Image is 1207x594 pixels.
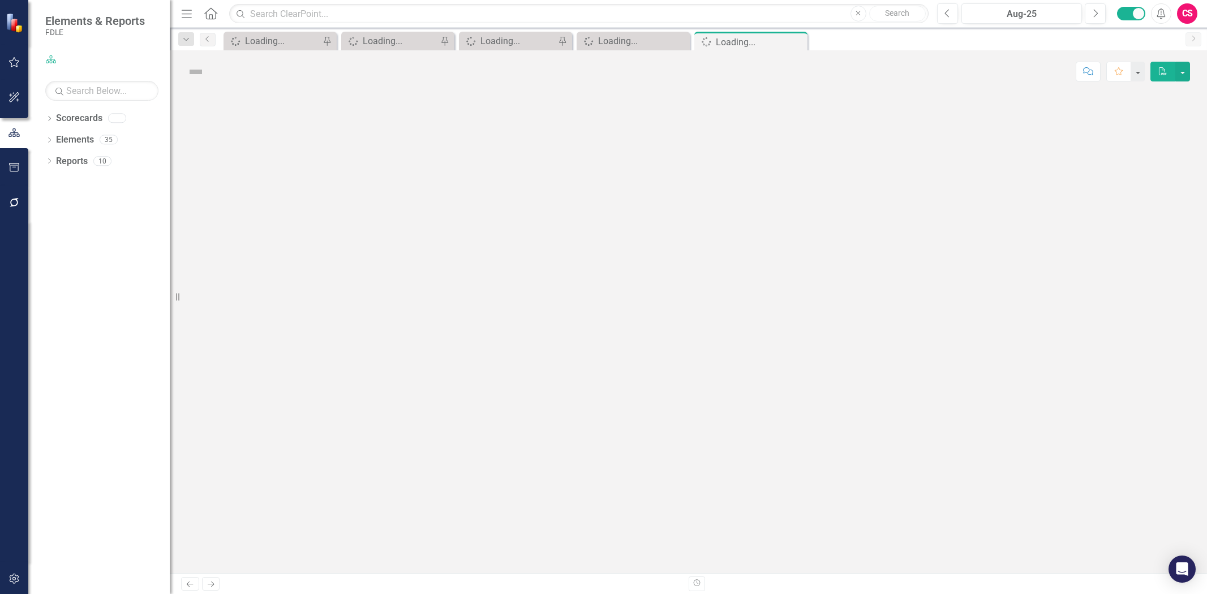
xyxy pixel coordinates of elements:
a: Loading... [579,34,687,48]
div: 10 [93,156,111,166]
a: Loading... [462,34,555,48]
div: Loading... [245,34,320,48]
button: CS [1177,3,1197,24]
a: Loading... [344,34,437,48]
div: Loading... [716,35,805,49]
button: Aug-25 [961,3,1082,24]
a: Loading... [226,34,320,48]
div: Open Intercom Messenger [1169,556,1196,583]
img: Not Defined [187,63,205,81]
span: Search [885,8,909,18]
a: Reports [56,155,88,168]
a: Scorecards [56,112,102,125]
input: Search Below... [45,81,158,101]
img: ClearPoint Strategy [6,13,25,33]
div: Loading... [363,34,437,48]
input: Search ClearPoint... [229,4,929,24]
button: Search [869,6,926,21]
div: Aug-25 [965,7,1078,21]
a: Elements [56,134,94,147]
small: FDLE [45,28,145,37]
span: Elements & Reports [45,14,145,28]
div: 35 [100,135,118,145]
div: Loading... [598,34,687,48]
div: Loading... [480,34,555,48]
